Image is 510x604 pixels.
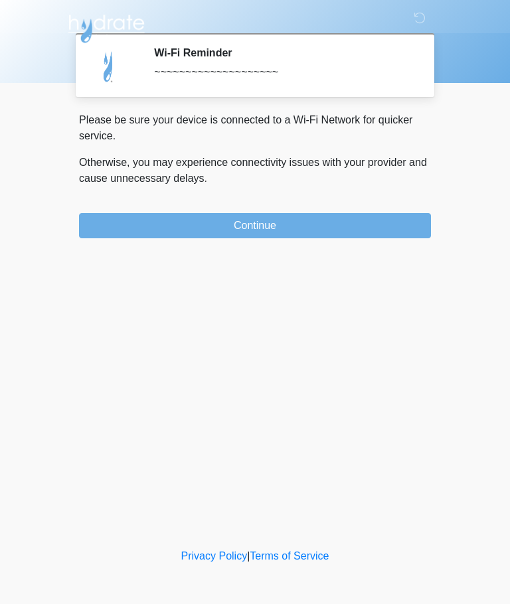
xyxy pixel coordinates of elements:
a: Terms of Service [250,550,329,562]
p: Otherwise, you may experience connectivity issues with your provider and cause unnecessary delays [79,155,431,187]
img: Hydrate IV Bar - Arcadia Logo [66,10,147,44]
div: ~~~~~~~~~~~~~~~~~~~~ [154,64,411,80]
p: Please be sure your device is connected to a Wi-Fi Network for quicker service. [79,112,431,144]
button: Continue [79,213,431,238]
span: . [205,173,207,184]
a: Privacy Policy [181,550,248,562]
img: Agent Avatar [89,46,129,86]
a: | [247,550,250,562]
